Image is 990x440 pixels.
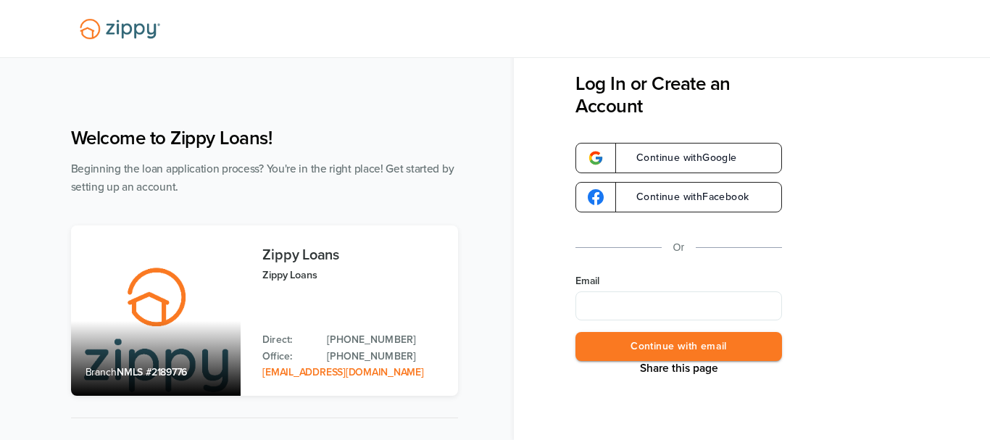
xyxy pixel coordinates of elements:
[575,72,782,117] h3: Log In or Create an Account
[327,332,443,348] a: Direct Phone: 512-975-2947
[71,12,169,46] img: Lender Logo
[86,366,117,378] span: Branch
[588,189,604,205] img: google-logo
[71,162,454,194] span: Beginning the loan application process? You're in the right place! Get started by setting up an a...
[262,349,312,365] p: Office:
[262,267,443,283] p: Zippy Loans
[575,332,782,362] button: Continue with email
[588,150,604,166] img: google-logo
[575,182,782,212] a: google-logoContinue withFacebook
[262,332,312,348] p: Direct:
[673,238,685,257] p: Or
[575,143,782,173] a: google-logoContinue withGoogle
[622,153,737,163] span: Continue with Google
[327,349,443,365] a: Office Phone: 512-975-2947
[262,366,423,378] a: Email Address: zippyguide@zippymh.com
[262,247,443,263] h3: Zippy Loans
[117,366,187,378] span: NMLS #2189776
[575,274,782,289] label: Email
[71,127,458,149] h1: Welcome to Zippy Loans!
[622,192,749,202] span: Continue with Facebook
[636,361,723,375] button: Share This Page
[575,291,782,320] input: Email Address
